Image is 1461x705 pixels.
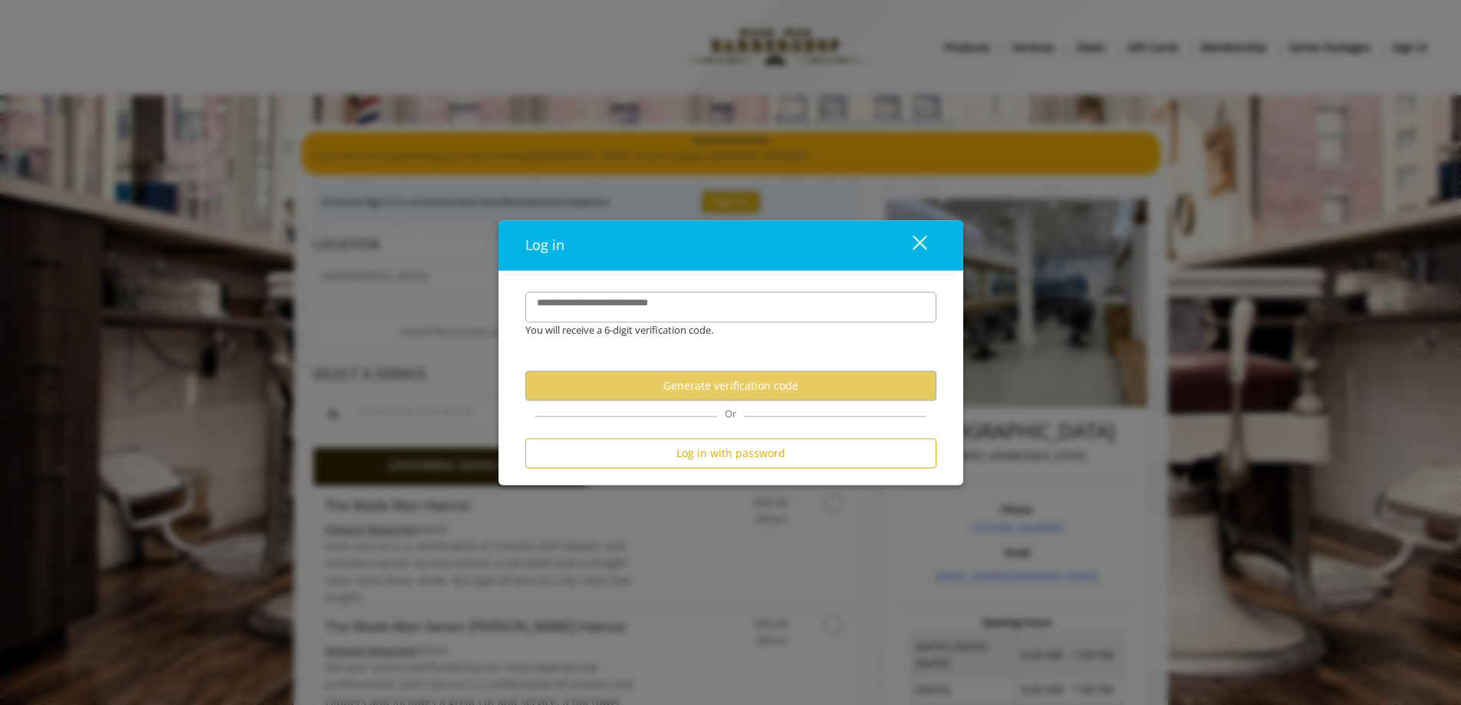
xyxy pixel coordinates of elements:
[895,234,926,257] div: close dialog
[514,323,925,339] div: You will receive a 6-digit verification code.
[525,371,936,401] button: Generate verification code
[525,236,564,255] span: Log in
[717,407,744,421] span: Or
[884,230,936,262] button: close dialog
[525,439,936,469] button: Log in with password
